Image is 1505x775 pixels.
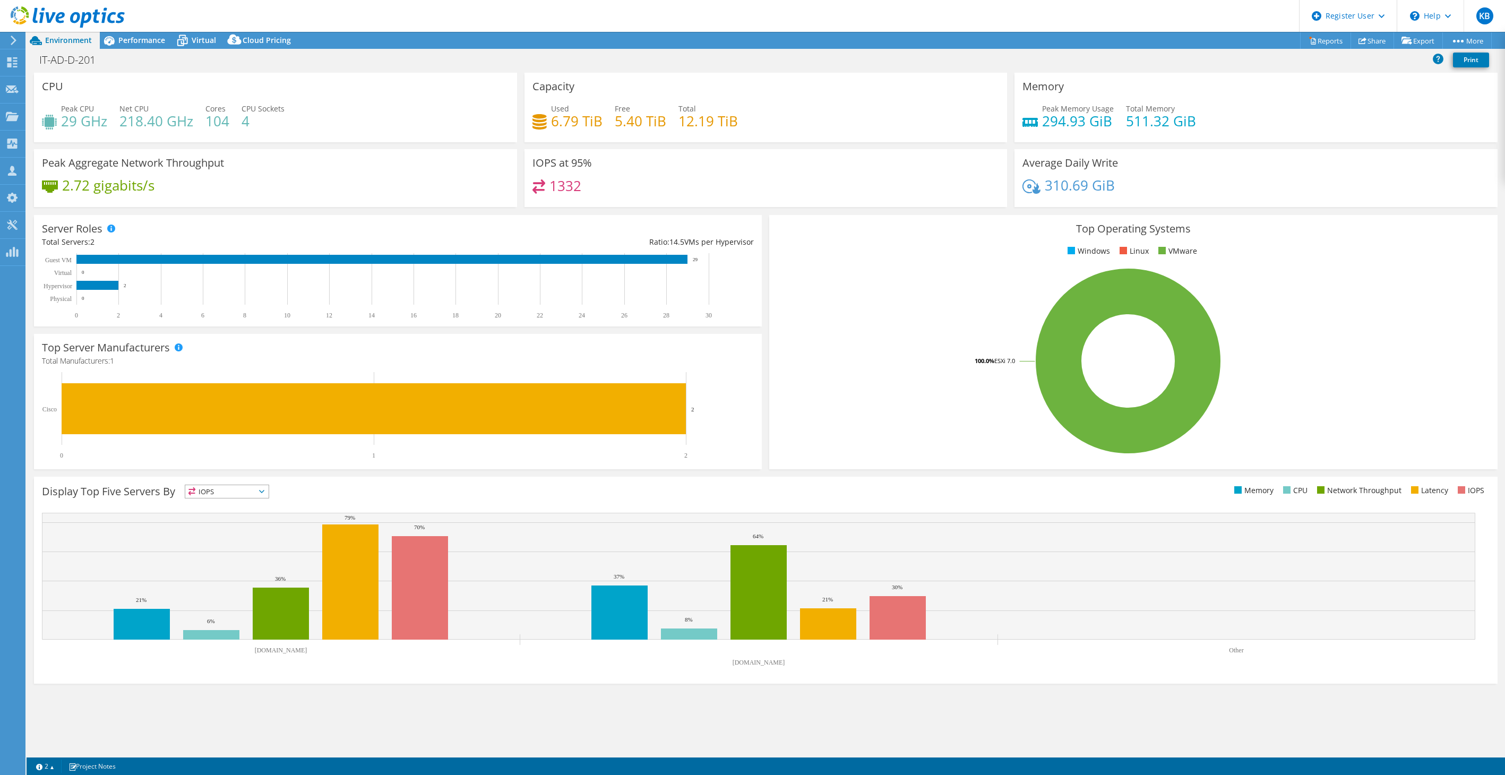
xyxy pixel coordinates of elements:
[410,312,417,319] text: 16
[1022,157,1118,169] h3: Average Daily Write
[29,760,62,773] a: 2
[551,115,603,127] h4: 6.79 TiB
[54,269,72,277] text: Virtual
[1156,245,1197,257] li: VMware
[1229,647,1243,654] text: Other
[42,81,63,92] h3: CPU
[398,236,754,248] div: Ratio: VMs per Hypervisor
[684,452,687,459] text: 2
[35,54,112,66] h1: IT-AD-D-201
[753,533,763,539] text: 64%
[706,312,712,319] text: 30
[975,357,994,365] tspan: 100.0%
[1476,7,1493,24] span: KB
[62,179,154,191] h4: 2.72 gigabits/s
[42,236,398,248] div: Total Servers:
[44,282,72,290] text: Hypervisor
[42,223,102,235] h3: Server Roles
[1408,485,1448,496] li: Latency
[1280,485,1308,496] li: CPU
[110,356,114,366] span: 1
[50,295,72,303] text: Physical
[205,115,229,127] h4: 104
[243,312,246,319] text: 8
[678,115,738,127] h4: 12.19 TiB
[994,357,1015,365] tspan: ESXi 7.0
[192,35,216,45] span: Virtual
[75,312,78,319] text: 0
[614,573,624,580] text: 37%
[205,104,226,114] span: Cores
[119,115,193,127] h4: 218.40 GHz
[118,35,165,45] span: Performance
[822,596,833,602] text: 21%
[621,312,627,319] text: 26
[615,115,666,127] h4: 5.40 TiB
[45,35,92,45] span: Environment
[345,514,355,521] text: 79%
[551,104,569,114] span: Used
[693,257,698,262] text: 29
[1232,485,1274,496] li: Memory
[242,115,285,127] h4: 4
[42,342,170,354] h3: Top Server Manufacturers
[1455,485,1484,496] li: IOPS
[159,312,162,319] text: 4
[61,104,94,114] span: Peak CPU
[136,597,147,603] text: 21%
[124,283,126,288] text: 2
[1126,104,1175,114] span: Total Memory
[892,584,902,590] text: 30%
[119,104,149,114] span: Net CPU
[275,575,286,582] text: 36%
[579,312,585,319] text: 24
[117,312,120,319] text: 2
[532,81,574,92] h3: Capacity
[255,647,307,654] text: [DOMAIN_NAME]
[532,157,592,169] h3: IOPS at 95%
[733,659,785,666] text: [DOMAIN_NAME]
[615,104,630,114] span: Free
[1022,81,1064,92] h3: Memory
[61,115,107,127] h4: 29 GHz
[1453,53,1489,67] a: Print
[368,312,375,319] text: 14
[1351,32,1394,49] a: Share
[537,312,543,319] text: 22
[207,618,215,624] text: 6%
[1410,11,1420,21] svg: \n
[414,524,425,530] text: 70%
[42,406,57,413] text: Cisco
[60,452,63,459] text: 0
[1126,115,1196,127] h4: 511.32 GiB
[42,157,224,169] h3: Peak Aggregate Network Throughput
[82,270,84,275] text: 0
[1117,245,1149,257] li: Linux
[90,237,94,247] span: 2
[42,355,754,367] h4: Total Manufacturers:
[549,180,581,192] h4: 1332
[372,452,375,459] text: 1
[1314,485,1401,496] li: Network Throughput
[185,485,269,498] span: IOPS
[1442,32,1492,49] a: More
[1300,32,1351,49] a: Reports
[669,237,684,247] span: 14.5
[1065,245,1110,257] li: Windows
[495,312,501,319] text: 20
[242,104,285,114] span: CPU Sockets
[685,616,693,623] text: 8%
[82,296,84,301] text: 0
[1394,32,1443,49] a: Export
[1045,179,1115,191] h4: 310.69 GiB
[678,104,696,114] span: Total
[284,312,290,319] text: 10
[452,312,459,319] text: 18
[61,760,123,773] a: Project Notes
[201,312,204,319] text: 6
[777,223,1489,235] h3: Top Operating Systems
[45,256,72,264] text: Guest VM
[663,312,669,319] text: 28
[691,406,694,412] text: 2
[1042,104,1114,114] span: Peak Memory Usage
